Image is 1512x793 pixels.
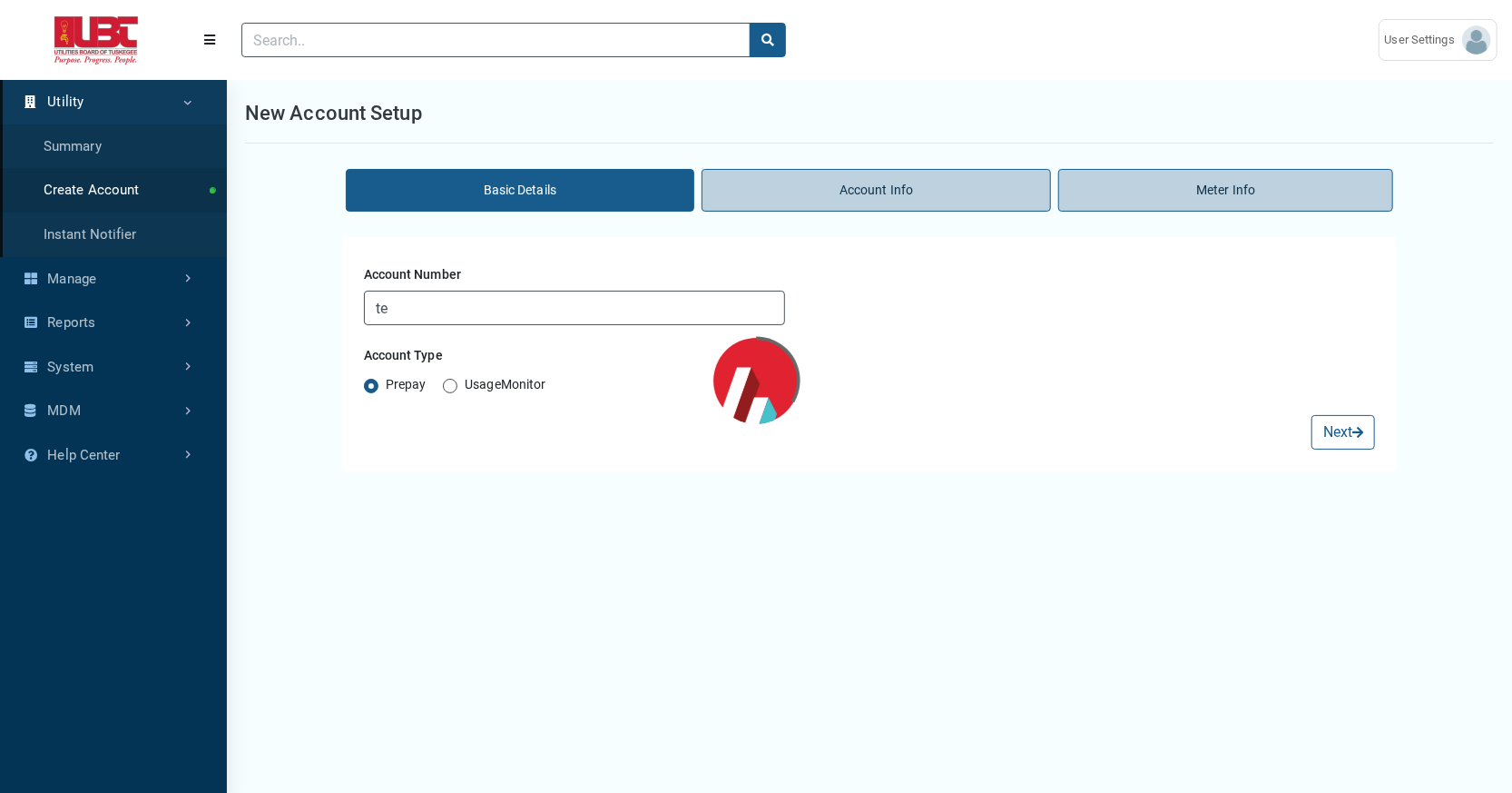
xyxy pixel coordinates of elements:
h1: New Account Setup [245,98,422,128]
a: User Settings [1379,19,1497,61]
label: Account Type [364,340,443,372]
input: Search [241,23,751,57]
li: Basic Details [346,169,694,212]
label: Prepay [386,375,427,397]
img: loader [611,252,901,542]
button: search [750,23,786,57]
span: User Settings [1385,31,1462,49]
img: ALTSK Logo [15,16,178,64]
button: Next [1311,415,1375,450]
button: Menu [192,24,227,56]
label: UsageMonitor [465,375,545,397]
label: Account Number [364,259,461,291]
li: Account Info [702,169,1051,212]
li: Meter Info [1058,169,1393,212]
